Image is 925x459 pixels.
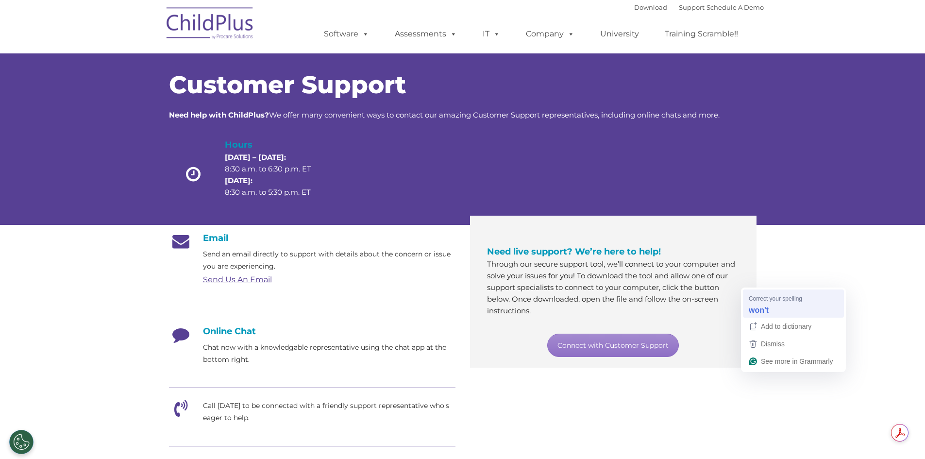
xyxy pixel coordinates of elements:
h4: Hours [225,138,328,152]
strong: [DATE] – [DATE]: [225,153,286,162]
a: Training Scramble!! [655,24,748,44]
div: Chat Widget [707,68,925,459]
a: IT [473,24,510,44]
p: 8:30 a.m. to 6:30 p.m. ET 8:30 a.m. to 5:30 p.m. ET [225,152,328,198]
strong: Need help with ChildPlus? [169,110,269,119]
a: Assessments [385,24,467,44]
a: Connect with Customer Support [547,334,679,357]
a: Download [634,3,667,11]
a: University [590,24,649,44]
a: Schedule A Demo [706,3,764,11]
a: Company [516,24,584,44]
h4: Email [169,233,455,243]
span: We offer many convenient ways to contact our amazing Customer Support representatives, including ... [169,110,720,119]
p: Call [DATE] to be connected with a friendly support representative who's eager to help. [203,400,455,424]
span: Customer Support [169,70,406,100]
h4: Online Chat [169,326,455,337]
a: Support [679,3,705,11]
a: Software [314,24,379,44]
p: Send an email directly to support with details about the concern or issue you are experiencing. [203,248,455,272]
a: Send Us An Email [203,275,272,284]
strong: [DATE]: [225,176,252,185]
p: Chat now with a knowledgable representative using the chat app at the bottom right. [203,341,455,366]
iframe: To enrich screen reader interactions, please activate Accessibility in Grammarly extension settings [707,68,925,459]
img: ChildPlus by Procare Solutions [162,0,259,49]
font: | [634,3,764,11]
span: Need live support? We’re here to help! [487,246,661,257]
button: Cookies Settings [9,430,34,454]
p: Through our secure support tool, we’ll connect to your computer and solve your issues for you! To... [487,258,740,317]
